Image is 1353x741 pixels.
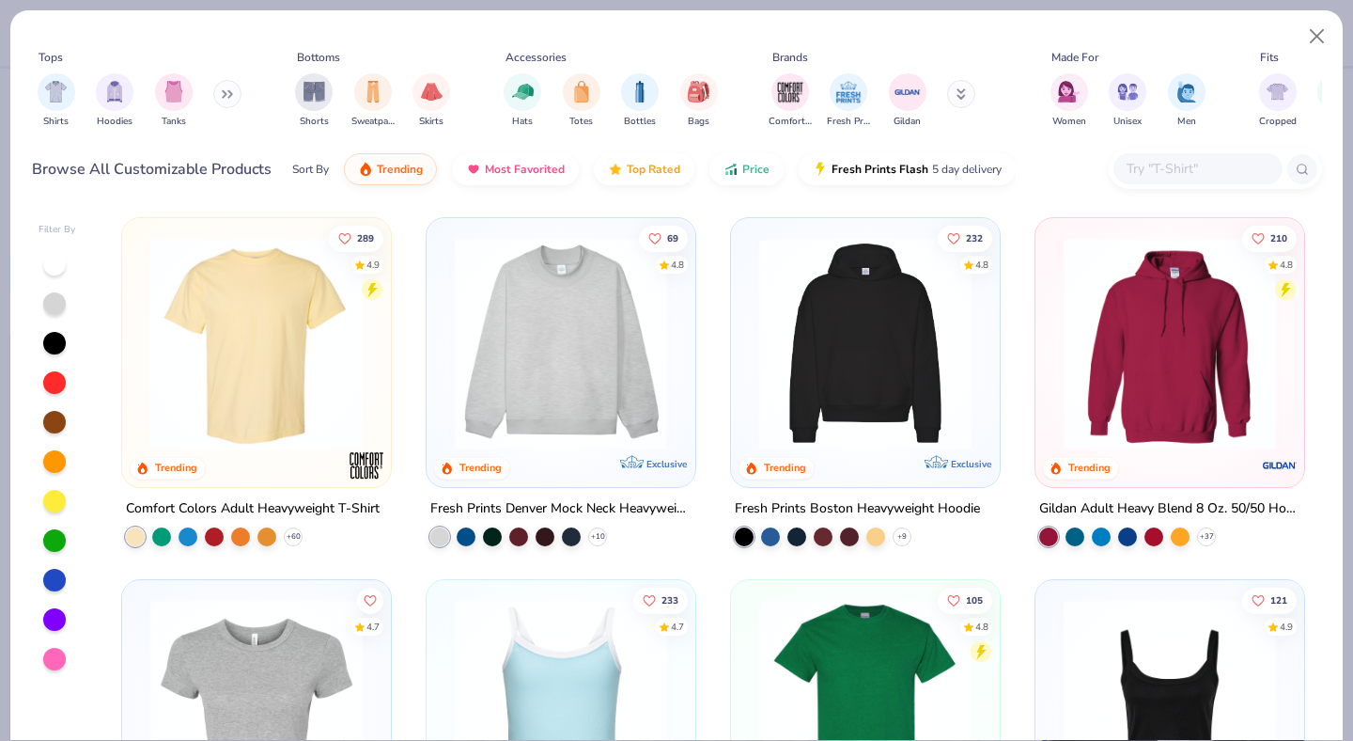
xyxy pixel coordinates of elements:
[671,258,684,272] div: 4.8
[750,237,981,449] img: 91acfc32-fd48-4d6b-bdad-a4c1a30ac3fc
[1260,447,1298,484] img: Gildan logo
[367,620,381,634] div: 4.7
[155,73,193,129] div: filter for Tanks
[975,620,988,634] div: 4.8
[633,587,688,613] button: Like
[594,153,694,185] button: Top Rated
[563,73,600,129] div: filter for Totes
[769,115,812,129] span: Comfort Colors
[1267,81,1288,102] img: Cropped Image
[680,73,718,129] div: filter for Bags
[358,162,373,177] img: trending.gif
[889,73,926,129] div: filter for Gildan
[1280,620,1293,634] div: 4.9
[1270,595,1287,605] span: 121
[894,115,921,129] span: Gildan
[163,81,184,102] img: Tanks Image
[661,595,678,605] span: 233
[1260,49,1279,66] div: Fits
[512,115,533,129] span: Hats
[39,49,63,66] div: Tops
[300,115,329,129] span: Shorts
[96,73,133,129] div: filter for Hoodies
[624,115,656,129] span: Bottles
[1177,115,1196,129] span: Men
[358,587,384,613] button: Like
[287,531,301,543] span: + 60
[827,73,870,129] div: filter for Fresh Prints
[569,115,593,129] span: Totes
[735,497,980,521] div: Fresh Prints Boston Heavyweight Hoodie
[1039,497,1300,521] div: Gildan Adult Heavy Blend 8 Oz. 50/50 Hooded Sweatshirt
[421,81,443,102] img: Skirts Image
[419,115,443,129] span: Skirts
[608,162,623,177] img: TopRated.gif
[1199,531,1213,543] span: + 37
[1109,73,1146,129] div: filter for Unisex
[367,258,381,272] div: 4.9
[504,73,541,129] button: filter button
[676,237,908,449] img: a90f7c54-8796-4cb2-9d6e-4e9644cfe0fe
[1259,73,1297,129] div: filter for Cropped
[351,115,395,129] span: Sweatpants
[897,531,907,543] span: + 9
[742,162,770,177] span: Price
[932,159,1002,181] span: 5 day delivery
[1176,81,1197,102] img: Men Image
[348,447,385,484] img: Comfort Colors logo
[351,73,395,129] button: filter button
[709,153,784,185] button: Price
[1270,233,1287,243] span: 210
[827,115,870,129] span: Fresh Prints
[671,620,684,634] div: 4.7
[1051,49,1098,66] div: Made For
[1125,158,1269,180] input: Try "T-Shirt"
[297,49,340,66] div: Bottoms
[155,73,193,129] button: filter button
[1109,73,1146,129] button: filter button
[295,73,333,129] button: filter button
[344,153,437,185] button: Trending
[292,161,329,178] div: Sort By
[38,73,75,129] div: filter for Shirts
[591,531,605,543] span: + 10
[688,81,708,102] img: Bags Image
[889,73,926,129] button: filter button
[104,81,125,102] img: Hoodies Image
[646,458,687,470] span: Exclusive
[45,81,67,102] img: Shirts Image
[1058,81,1080,102] img: Women Image
[38,73,75,129] button: filter button
[827,73,870,129] button: filter button
[1242,225,1297,251] button: Like
[769,73,812,129] button: filter button
[1259,73,1297,129] button: filter button
[330,225,384,251] button: Like
[621,73,659,129] button: filter button
[412,73,450,129] button: filter button
[126,497,380,521] div: Comfort Colors Adult Heavyweight T-Shirt
[358,233,375,243] span: 289
[799,153,1016,185] button: Fresh Prints Flash5 day delivery
[832,162,928,177] span: Fresh Prints Flash
[627,162,680,177] span: Top Rated
[1259,115,1297,129] span: Cropped
[1168,73,1205,129] div: filter for Men
[772,49,808,66] div: Brands
[485,162,565,177] span: Most Favorited
[1050,73,1088,129] button: filter button
[1299,19,1335,55] button: Close
[1052,115,1086,129] span: Women
[680,73,718,129] button: filter button
[97,115,132,129] span: Hoodies
[769,73,812,129] div: filter for Comfort Colors
[1050,73,1088,129] div: filter for Women
[667,233,678,243] span: 69
[776,78,804,106] img: Comfort Colors Image
[966,233,983,243] span: 232
[1117,81,1139,102] img: Unisex Image
[32,158,272,181] div: Browse All Customizable Products
[363,81,383,102] img: Sweatpants Image
[303,81,325,102] img: Shorts Image
[639,225,688,251] button: Like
